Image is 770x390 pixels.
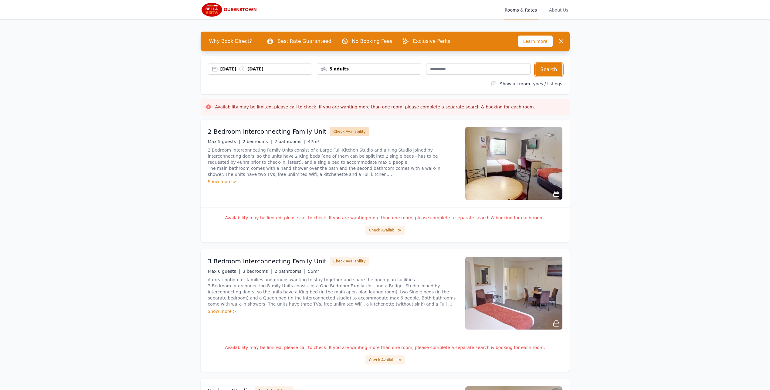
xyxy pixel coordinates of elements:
p: Exclusive Perks [413,38,450,45]
div: [DATE] [DATE] [220,66,312,72]
span: 2 bathrooms | [274,139,305,144]
span: Why Book Direct? [204,35,257,47]
span: Learn more [518,36,553,47]
div: Show more > [208,179,458,185]
img: Bella Vista Queenstown [201,2,259,17]
h3: 3 Bedroom Interconnecting Family Unit [208,257,327,265]
p: Availability may be limited, please call to check. If you are wanting more than one room, please ... [208,215,562,221]
h3: 2 Bedroom Interconnecting Family Unit [208,127,327,136]
h3: Availability may be limited, please call to check. If you are wanting more than one room, please ... [215,104,535,110]
p: Best Rate Guaranteed [277,38,331,45]
button: Search [535,63,562,76]
span: 2 bathrooms | [274,269,305,274]
span: 3 bedrooms | [243,269,272,274]
button: Check Availability [365,226,404,235]
div: Show more > [208,308,458,314]
p: A great option for families and groups wanting to stay together and share the open-plan facilitie... [208,277,458,307]
button: Check Availability [365,355,404,364]
span: 2 bedrooms | [243,139,272,144]
div: 5 adults [317,66,421,72]
p: Availability may be limited, please call to check. If you are wanting more than one room, please ... [208,344,562,351]
button: Check Availability [330,257,369,266]
span: 47m² [308,139,319,144]
p: No Booking Fees [352,38,392,45]
span: 55m² [308,269,319,274]
p: 2 Bedroom Interconnecting Family Units consist of a Large Full-Kitchen Studio and a King Studio j... [208,147,458,177]
span: Max 5 guests | [208,139,240,144]
button: Check Availability [330,127,369,136]
label: Show all room types / listings [500,81,562,86]
span: Max 6 guests | [208,269,240,274]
